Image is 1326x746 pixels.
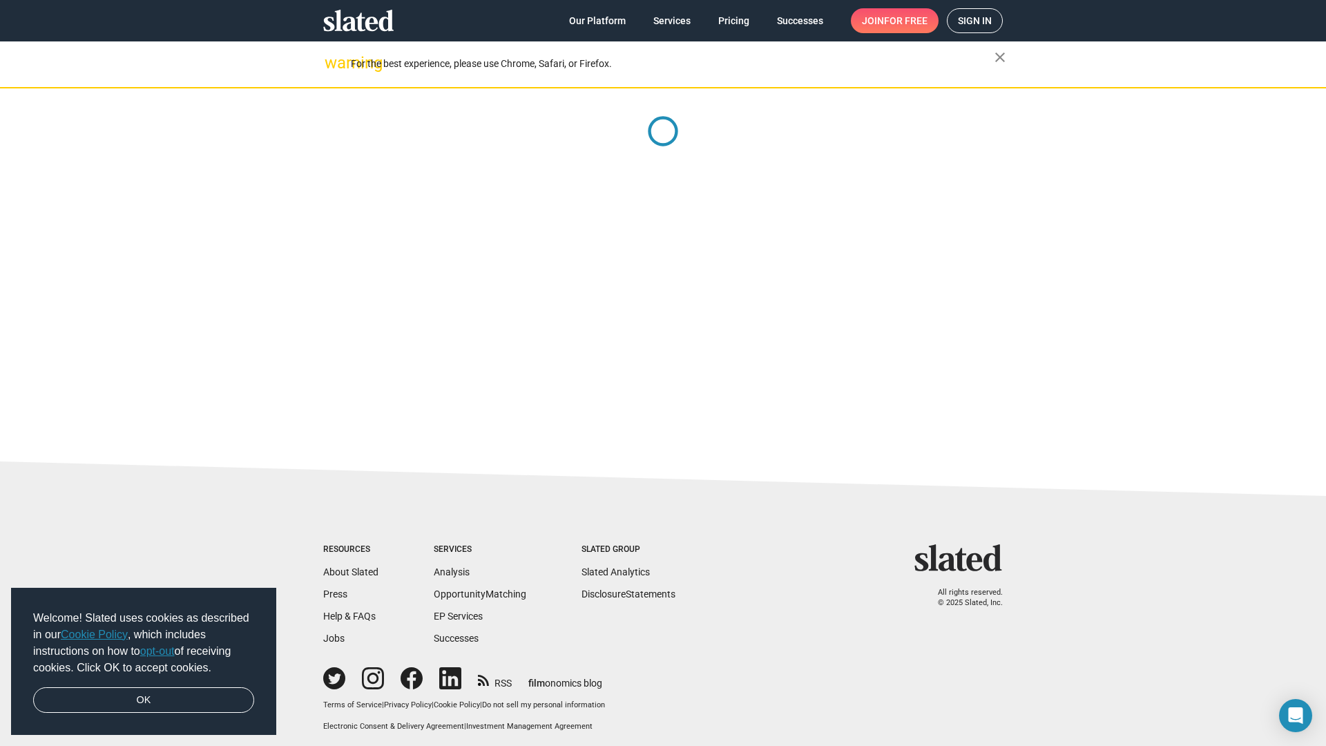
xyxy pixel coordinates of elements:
[482,700,605,711] button: Do not sell my personal information
[434,633,479,644] a: Successes
[323,633,345,644] a: Jobs
[434,589,526,600] a: OpportunityMatching
[707,8,760,33] a: Pricing
[351,55,995,73] div: For the best experience, please use Chrome, Safari, or Firefox.
[464,722,466,731] span: |
[384,700,432,709] a: Privacy Policy
[382,700,384,709] span: |
[947,8,1003,33] a: Sign in
[528,678,545,689] span: film
[582,566,650,577] a: Slated Analytics
[653,8,691,33] span: Services
[642,8,702,33] a: Services
[1279,699,1312,732] div: Open Intercom Messenger
[777,8,823,33] span: Successes
[958,9,992,32] span: Sign in
[33,610,254,676] span: Welcome! Slated uses cookies as described in our , which includes instructions on how to of recei...
[434,544,526,555] div: Services
[528,666,602,690] a: filmonomics blog
[478,669,512,690] a: RSS
[323,589,347,600] a: Press
[480,700,482,709] span: |
[323,722,464,731] a: Electronic Consent & Delivery Agreement
[323,611,376,622] a: Help & FAQs
[434,700,480,709] a: Cookie Policy
[434,611,483,622] a: EP Services
[569,8,626,33] span: Our Platform
[766,8,834,33] a: Successes
[434,566,470,577] a: Analysis
[884,8,928,33] span: for free
[325,55,341,71] mat-icon: warning
[992,49,1008,66] mat-icon: close
[582,589,675,600] a: DisclosureStatements
[140,645,175,657] a: opt-out
[862,8,928,33] span: Join
[558,8,637,33] a: Our Platform
[718,8,749,33] span: Pricing
[851,8,939,33] a: Joinfor free
[61,629,128,640] a: Cookie Policy
[323,566,378,577] a: About Slated
[323,700,382,709] a: Terms of Service
[923,588,1003,608] p: All rights reserved. © 2025 Slated, Inc.
[466,722,593,731] a: Investment Management Agreement
[323,544,378,555] div: Resources
[33,687,254,714] a: dismiss cookie message
[432,700,434,709] span: |
[582,544,675,555] div: Slated Group
[11,588,276,736] div: cookieconsent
